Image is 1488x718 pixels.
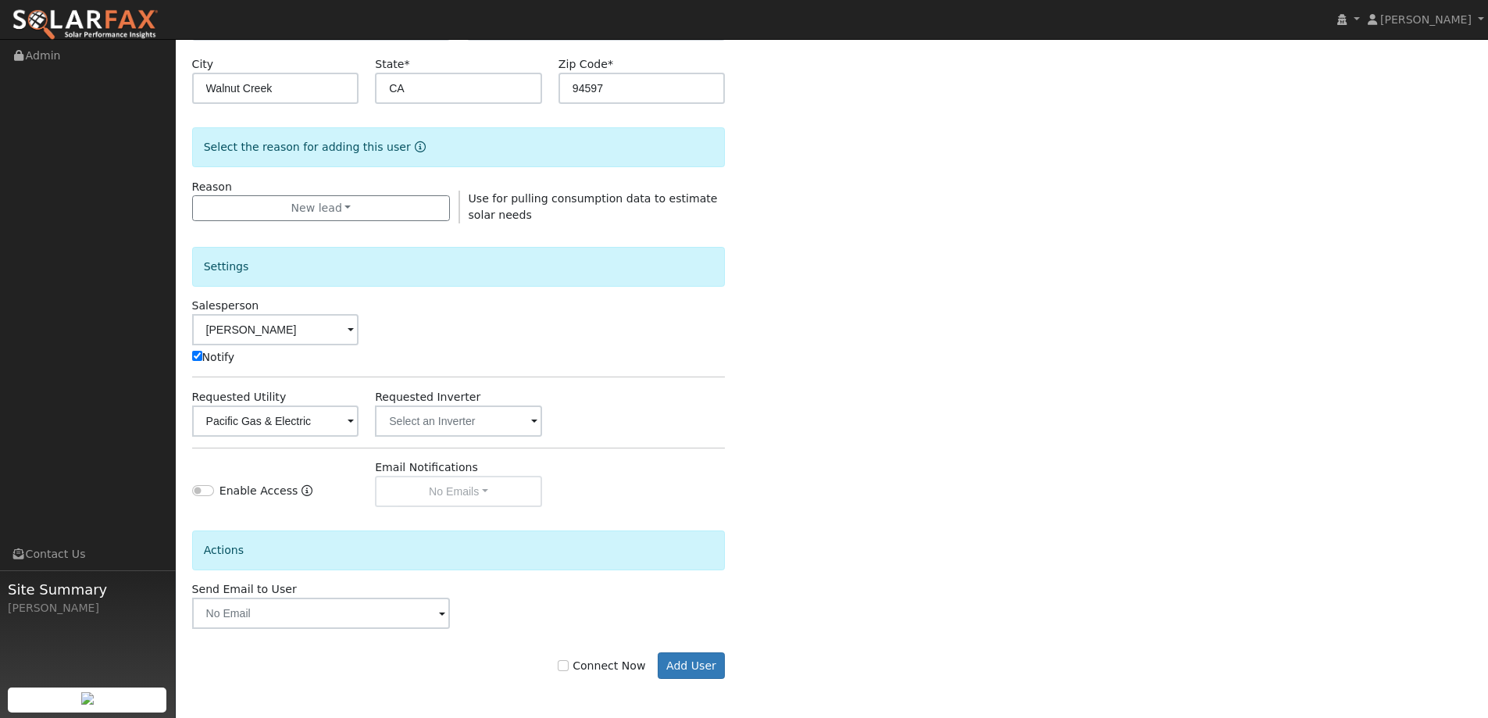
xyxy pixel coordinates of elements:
div: Settings [192,247,726,287]
label: City [192,56,214,73]
label: Requested Utility [192,389,287,405]
input: Select a User [192,314,359,345]
div: Actions [192,530,726,570]
label: Salesperson [192,298,259,314]
input: Notify [192,351,202,361]
span: Required [404,58,409,70]
label: Enable Access [219,483,298,499]
label: State [375,56,409,73]
div: Select the reason for adding this user [192,127,726,167]
span: [PERSON_NAME] [1380,13,1472,26]
input: Connect Now [558,660,569,671]
label: Requested Inverter [375,389,480,405]
div: [PERSON_NAME] [8,600,167,616]
label: Connect Now [558,658,645,674]
input: Select an Inverter [375,405,542,437]
img: SolarFax [12,9,159,41]
label: Reason [192,179,232,195]
label: Send Email to User [192,581,297,598]
span: Site Summary [8,579,167,600]
input: No Email [192,598,451,629]
label: Email Notifications [375,459,478,476]
a: Enable Access [302,483,312,507]
span: Required [608,58,613,70]
span: Use for pulling consumption data to estimate solar needs [469,192,718,221]
img: retrieve [81,692,94,705]
label: Notify [192,349,235,366]
button: New lead [192,195,451,222]
button: Add User [658,652,726,679]
a: Reason for new user [411,141,426,153]
label: Zip Code [558,56,613,73]
input: Select a Utility [192,405,359,437]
